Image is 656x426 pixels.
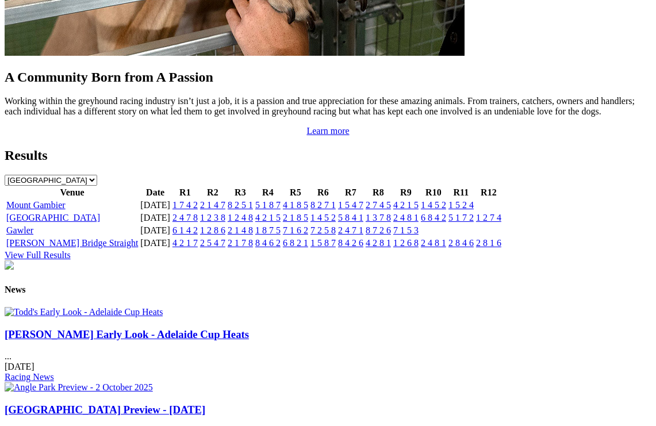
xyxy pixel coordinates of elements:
a: Learn more [306,126,349,136]
a: 1 2 8 6 [200,225,225,235]
a: 5 1 8 7 [255,200,281,210]
a: 1 2 3 8 [200,213,225,222]
a: 2 4 8 1 [421,238,446,248]
a: Mount Gambier [6,200,66,210]
div: ... [5,328,651,383]
a: 5 8 4 1 [338,213,363,222]
a: 2 8 4 6 [448,238,474,248]
a: 1 2 7 4 [476,213,501,222]
a: 2 5 4 7 [200,238,225,248]
a: [GEOGRAPHIC_DATA] [6,213,100,222]
th: R4 [255,187,281,198]
a: Racing News [5,372,54,382]
a: 8 4 2 6 [338,238,363,248]
a: 6 8 2 1 [283,238,308,248]
a: 2 1 4 7 [200,200,225,210]
a: View Full Results [5,250,71,260]
a: 7 1 5 3 [393,225,419,235]
a: 2 1 4 8 [228,225,253,235]
a: 7 1 6 2 [283,225,308,235]
a: 1 2 4 8 [228,213,253,222]
a: 1 4 5 2 [310,213,336,222]
a: 4 2 8 1 [366,238,391,248]
a: 6 1 4 2 [172,225,198,235]
th: R7 [337,187,364,198]
th: R3 [227,187,254,198]
a: 8 7 2 6 [366,225,391,235]
a: 7 2 5 8 [310,225,336,235]
th: R6 [310,187,336,198]
th: R11 [448,187,474,198]
a: Gawler [6,225,33,235]
a: [PERSON_NAME] Bridge Straight [6,238,138,248]
a: 1 8 7 5 [255,225,281,235]
th: R12 [475,187,502,198]
th: Venue [6,187,139,198]
a: [GEOGRAPHIC_DATA] Preview - [DATE] [5,404,205,416]
a: 4 1 8 5 [283,200,308,210]
th: Date [140,187,171,198]
a: 8 2 5 1 [228,200,253,210]
a: 1 7 4 2 [172,200,198,210]
a: 8 2 7 1 [310,200,336,210]
img: Angle Park Preview - 2 October 2025 [5,382,153,393]
a: 2 1 7 8 [228,238,253,248]
td: [DATE] [140,237,171,249]
td: [DATE] [140,225,171,236]
a: 1 5 8 7 [310,238,336,248]
a: 4 2 1 7 [172,238,198,248]
th: R8 [365,187,392,198]
th: R10 [420,187,447,198]
a: 2 8 1 6 [476,238,501,248]
a: 2 4 7 1 [338,225,363,235]
a: 1 5 4 7 [338,200,363,210]
a: 1 3 7 8 [366,213,391,222]
a: 4 2 1 5 [393,200,419,210]
a: 1 5 2 4 [448,200,474,210]
a: 5 1 7 2 [448,213,474,222]
a: 2 4 7 8 [172,213,198,222]
a: 4 2 1 5 [255,213,281,222]
img: Todd's Early Look - Adelaide Cup Heats [5,307,163,317]
th: R1 [172,187,198,198]
a: 1 2 6 8 [393,238,419,248]
td: [DATE] [140,199,171,211]
a: 8 4 6 2 [255,238,281,248]
th: R2 [200,187,226,198]
th: R9 [393,187,419,198]
th: R5 [282,187,309,198]
a: 2 4 8 1 [393,213,419,222]
td: [DATE] [140,212,171,224]
a: 2 1 8 5 [283,213,308,222]
img: chasers_homepage.jpg [5,260,14,270]
a: [PERSON_NAME] Early Look - Adelaide Cup Heats [5,328,249,340]
a: 1 4 5 2 [421,200,446,210]
h4: News [5,285,651,295]
span: [DATE] [5,362,34,371]
a: 6 8 4 2 [421,213,446,222]
h2: Results [5,148,651,163]
a: 2 7 4 5 [366,200,391,210]
p: Working within the greyhound racing industry isn’t just a job, it is a passion and true appreciat... [5,96,651,117]
h2: A Community Born from A Passion [5,70,651,85]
